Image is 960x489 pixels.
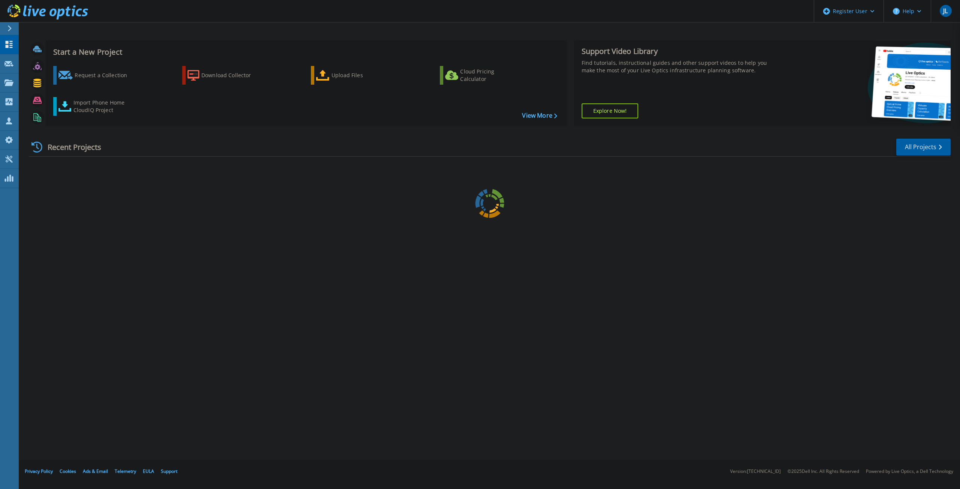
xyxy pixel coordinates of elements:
[83,468,108,474] a: Ads & Email
[730,469,781,474] li: Version: [TECHNICAL_ID]
[25,468,53,474] a: Privacy Policy
[440,66,523,85] a: Cloud Pricing Calculator
[182,66,266,85] a: Download Collector
[60,468,76,474] a: Cookies
[161,468,177,474] a: Support
[75,68,135,83] div: Request a Collection
[201,68,261,83] div: Download Collector
[29,138,111,156] div: Recent Projects
[115,468,136,474] a: Telemetry
[866,469,953,474] li: Powered by Live Optics, a Dell Technology
[522,112,557,119] a: View More
[143,468,154,474] a: EULA
[311,66,394,85] a: Upload Files
[460,68,520,83] div: Cloud Pricing Calculator
[582,46,776,56] div: Support Video Library
[53,48,557,56] h3: Start a New Project
[896,139,951,156] a: All Projects
[582,59,776,74] div: Find tutorials, instructional guides and other support videos to help you make the most of your L...
[53,66,137,85] a: Request a Collection
[331,68,391,83] div: Upload Files
[73,99,132,114] div: Import Phone Home CloudIQ Project
[943,8,948,14] span: JL
[582,103,639,118] a: Explore Now!
[787,469,859,474] li: © 2025 Dell Inc. All Rights Reserved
